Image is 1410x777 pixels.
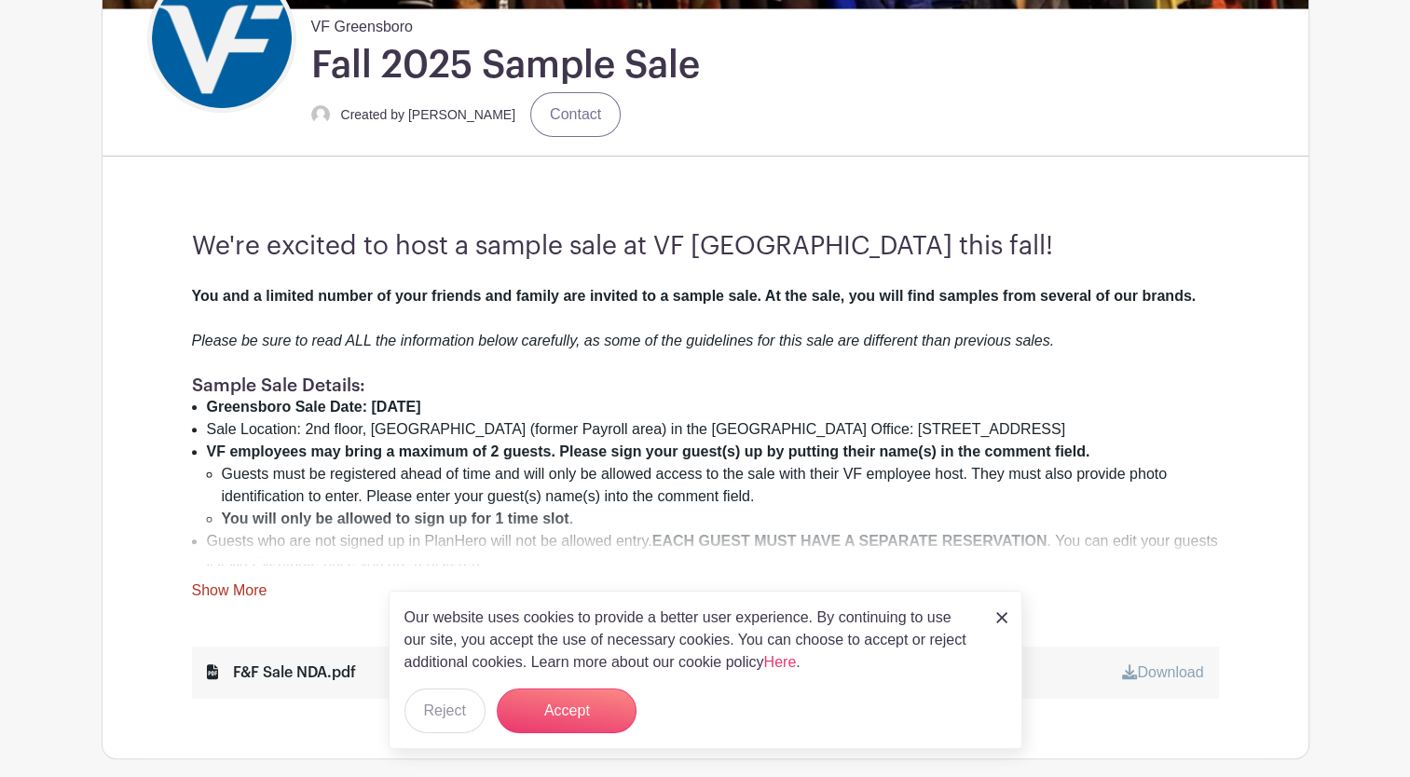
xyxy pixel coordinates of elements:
strong: Greensboro Sale Date: [DATE] [207,399,421,415]
img: default-ce2991bfa6775e67f084385cd625a349d9dcbb7a52a09fb2fda1e96e2d18dcdb.png [311,105,330,124]
button: Reject [404,688,486,733]
a: Contact [530,92,621,137]
img: close_button-5f87c8562297e5c2d7936805f587ecaba9071eb48480494691a3f1689db116b3.svg [996,612,1007,623]
button: Accept [497,688,637,733]
strong: EACH GUEST MUST HAVE A SEPARATE RESERVATION [652,533,1047,549]
a: Download [1122,664,1203,680]
h3: We're excited to host a sample sale at VF [GEOGRAPHIC_DATA] this fall! [192,231,1219,263]
h1: Fall 2025 Sample Sale [311,42,700,89]
a: Show More [192,582,267,606]
li: . [222,508,1219,530]
strong: You will only be allowed to sign up for 1 time slot [222,511,569,526]
li: Guests must be registered ahead of time and will only be allowed access to the sale with their VF... [222,463,1219,508]
li: Guests who are not signed up in PlanHero will not be allowed entry. . You can edit your guests li... [207,530,1219,575]
em: Please be sure to read ALL the information below carefully, as some of the guidelines for this sa... [192,333,1055,348]
strong: VF employees may bring a maximum of 2 guests. Please sign your guest(s) up by putting their name(... [207,443,1090,459]
p: Our website uses cookies to provide a better user experience. By continuing to use our site, you ... [404,607,977,674]
a: Here [764,654,797,670]
strong: You and a limited number of your friends and family are invited to a sample sale. At the sale, yo... [192,288,1197,304]
div: F&F Sale NDA.pdf [207,661,356,684]
h1: Sample Sale Details: [192,375,1219,396]
span: VF Greensboro [311,8,413,38]
li: Sale Location: 2nd floor, [GEOGRAPHIC_DATA] (former Payroll area) in the [GEOGRAPHIC_DATA] Office... [207,418,1219,441]
small: Created by [PERSON_NAME] [341,107,516,122]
